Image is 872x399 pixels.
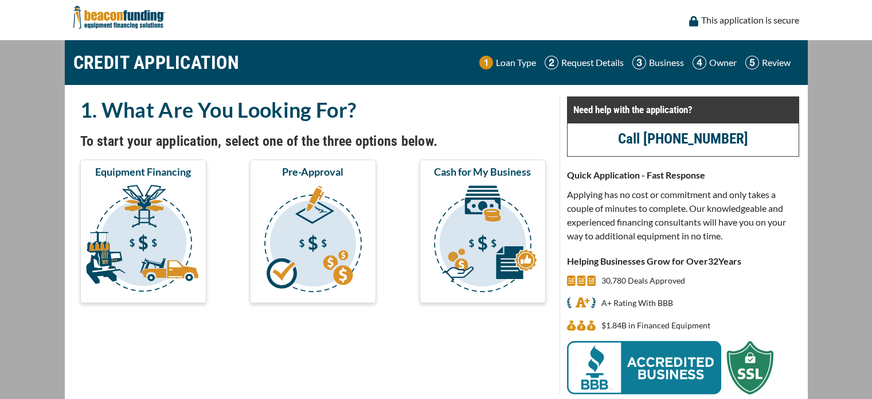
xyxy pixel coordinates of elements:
[567,254,799,268] p: Helping Businesses Grow for Over Years
[73,46,240,79] h1: CREDIT APPLICATION
[701,13,799,27] p: This application is secure
[250,160,376,303] button: Pre-Approval
[95,165,191,179] span: Equipment Financing
[618,130,748,147] a: Call [PHONE_NUMBER]
[479,56,493,69] img: Step 1
[689,16,698,26] img: lock icon to convery security
[252,183,374,298] img: Pre-Approval
[545,56,558,69] img: Step 2
[282,165,343,179] span: Pre-Approval
[709,56,737,69] p: Owner
[434,165,531,179] span: Cash for My Business
[601,274,685,288] p: 30,780 Deals Approved
[80,131,546,151] h4: To start your application, select one of the three options below.
[420,160,546,303] button: Cash for My Business
[83,183,204,298] img: Equipment Financing
[762,56,791,69] p: Review
[567,168,799,182] p: Quick Application - Fast Response
[80,96,546,123] h2: 1. What Are You Looking For?
[80,160,206,303] button: Equipment Financing
[601,319,710,332] p: $1,843,753,590 in Financed Equipment
[745,56,759,69] img: Step 5
[496,56,536,69] p: Loan Type
[693,56,706,69] img: Step 4
[649,56,684,69] p: Business
[632,56,646,69] img: Step 3
[567,341,773,394] img: BBB Acredited Business and SSL Protection
[422,183,543,298] img: Cash for My Business
[708,255,718,266] span: 32
[573,103,793,117] p: Need help with the application?
[601,296,673,310] p: A+ Rating With BBB
[567,188,799,243] p: Applying has no cost or commitment and only takes a couple of minutes to complete. Our knowledgea...
[561,56,624,69] p: Request Details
